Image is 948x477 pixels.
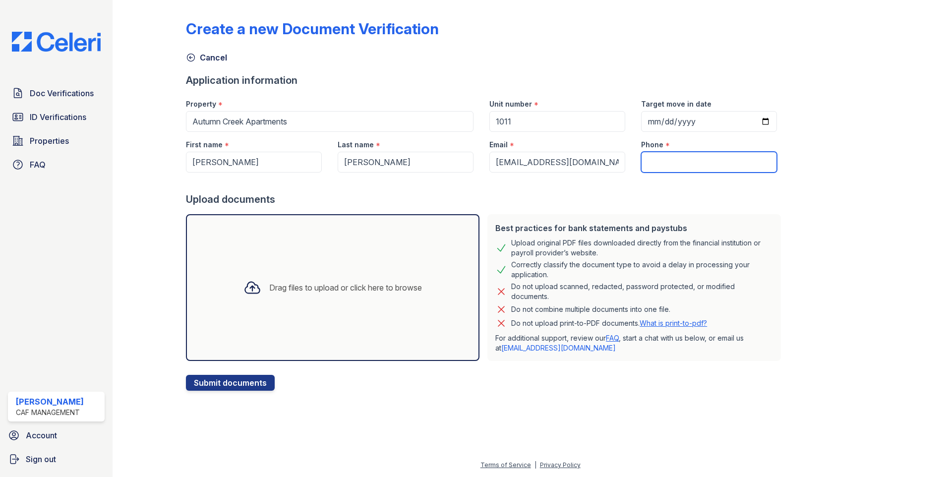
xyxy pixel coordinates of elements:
[8,131,105,151] a: Properties
[511,282,773,301] div: Do not upload scanned, redacted, password protected, or modified documents.
[30,159,46,171] span: FAQ
[641,140,663,150] label: Phone
[640,319,707,327] a: What is print-to-pdf?
[534,461,536,469] div: |
[8,107,105,127] a: ID Verifications
[8,155,105,175] a: FAQ
[186,20,439,38] div: Create a new Document Verification
[16,396,84,408] div: [PERSON_NAME]
[4,449,109,469] a: Sign out
[511,238,773,258] div: Upload original PDF files downloaded directly from the financial institution or payroll provider’...
[186,73,785,87] div: Application information
[4,32,109,52] img: CE_Logo_Blue-a8612792a0a2168367f1c8372b55b34899dd931a85d93a1a3d3e32e68fde9ad4.png
[495,333,773,353] p: For additional support, review our , start a chat with us below, or email us at
[16,408,84,417] div: CAF Management
[26,429,57,441] span: Account
[606,334,619,342] a: FAQ
[511,260,773,280] div: Correctly classify the document type to avoid a delay in processing your application.
[186,375,275,391] button: Submit documents
[480,461,531,469] a: Terms of Service
[495,222,773,234] div: Best practices for bank statements and paystubs
[186,140,223,150] label: First name
[511,318,707,328] p: Do not upload print-to-PDF documents.
[489,99,532,109] label: Unit number
[641,99,711,109] label: Target move in date
[186,99,216,109] label: Property
[30,87,94,99] span: Doc Verifications
[30,135,69,147] span: Properties
[26,453,56,465] span: Sign out
[30,111,86,123] span: ID Verifications
[338,140,374,150] label: Last name
[489,140,508,150] label: Email
[511,303,670,315] div: Do not combine multiple documents into one file.
[540,461,581,469] a: Privacy Policy
[186,192,785,206] div: Upload documents
[186,52,227,63] a: Cancel
[8,83,105,103] a: Doc Verifications
[269,282,422,294] div: Drag files to upload or click here to browse
[4,425,109,445] a: Account
[501,344,616,352] a: [EMAIL_ADDRESS][DOMAIN_NAME]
